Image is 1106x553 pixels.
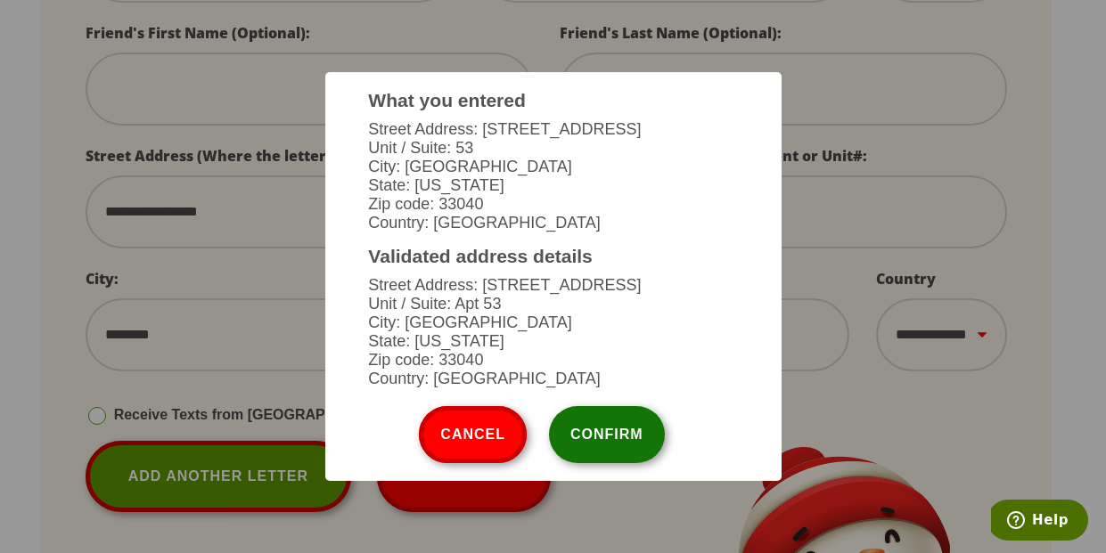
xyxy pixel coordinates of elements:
button: Cancel [419,406,527,463]
li: City: [GEOGRAPHIC_DATA] [368,158,737,176]
h3: What you entered [368,90,737,111]
li: Zip code: 33040 [368,195,737,214]
iframe: Opens a widget where you can find more information [991,500,1088,544]
li: State: [US_STATE] [368,332,737,351]
li: Country: [GEOGRAPHIC_DATA] [368,370,737,388]
li: Street Address: [STREET_ADDRESS] [368,120,737,139]
li: Zip code: 33040 [368,351,737,370]
li: State: [US_STATE] [368,176,737,195]
li: Street Address: [STREET_ADDRESS] [368,276,737,295]
li: Unit / Suite: 53 [368,139,737,158]
li: City: [GEOGRAPHIC_DATA] [368,313,737,332]
button: Confirm [549,406,665,463]
h3: Validated address details [368,246,737,267]
li: Country: [GEOGRAPHIC_DATA] [368,214,737,232]
li: Unit / Suite: Apt 53 [368,295,737,313]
